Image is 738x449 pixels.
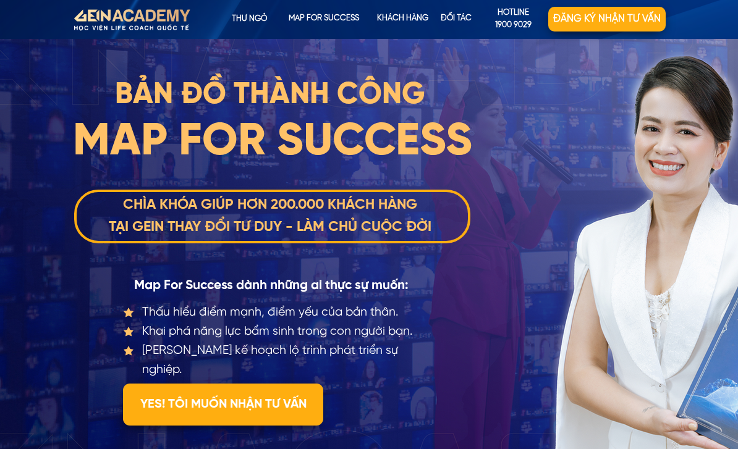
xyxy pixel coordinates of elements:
h3: CHÌA KHÓA GIÚP HƠN 200.000 KHÁCH HÀNG TẠI GEIN THAY ĐỔI TƯ DUY - LÀM CHỦ CUỘC ĐỜI [69,194,471,240]
li: Thấu hiểu điểm mạnh, điểm yếu của bản thân. [123,303,428,322]
a: hotline1900 9029 [479,7,548,31]
span: MAP FOR SUCCESS [73,119,472,166]
li: Khai phá năng lực bẩm sinh trong con người bạn. [123,322,428,341]
p: YES! TÔI MUỐN NHẬN TƯ VẤN [123,384,323,426]
p: Thư ngỏ [212,7,287,31]
p: Đối tác [428,7,484,31]
p: KHÁCH HÀNG [372,7,433,31]
li: [PERSON_NAME] kế hoạch lộ trình phát triển sự nghiệp. [123,341,428,380]
span: BẢN ĐỒ THÀNH CÔNG [115,80,425,111]
h3: Map For Success dành những ai thực sự muốn: [111,275,433,296]
p: map for success [287,7,360,31]
p: hotline 1900 9029 [479,7,548,33]
p: Đăng ký nhận tư vấn [548,7,666,31]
